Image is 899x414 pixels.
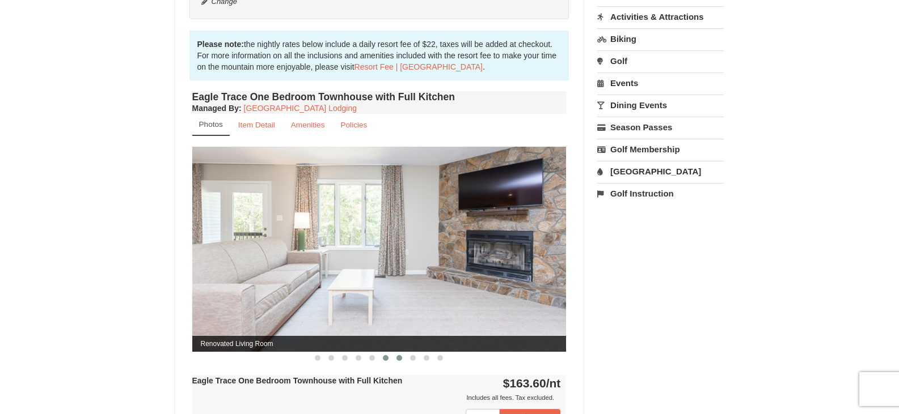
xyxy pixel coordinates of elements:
small: Photos [199,120,223,129]
a: Resort Fee | [GEOGRAPHIC_DATA] [354,62,483,71]
strong: : [192,104,242,113]
a: Dining Events [597,95,724,116]
a: Golf Membership [597,139,724,160]
a: Amenities [284,114,332,136]
span: Managed By [192,104,239,113]
strong: Eagle Trace One Bedroom Townhouse with Full Kitchen [192,376,403,385]
a: Activities & Attractions [597,6,724,27]
a: Photos [192,114,230,136]
span: Renovated Living Room [192,336,567,352]
h4: Eagle Trace One Bedroom Townhouse with Full Kitchen [192,91,567,103]
a: Policies [333,114,374,136]
a: Item Detail [231,114,282,136]
small: Policies [340,121,367,129]
a: [GEOGRAPHIC_DATA] [597,161,724,182]
img: Renovated Living Room [192,147,567,351]
a: Season Passes [597,117,724,138]
div: Includes all fees. Tax excluded. [192,392,561,403]
a: Events [597,72,724,93]
a: Golf Instruction [597,183,724,204]
a: [GEOGRAPHIC_DATA] Lodging [244,104,357,113]
span: /nt [546,377,561,390]
small: Item Detail [238,121,275,129]
div: the nightly rates below include a daily resort fee of $22, taxes will be added at checkout. For m... [189,31,569,80]
a: Golf [597,50,724,71]
strong: Please note: [197,40,244,49]
strong: $163.60 [503,377,561,390]
small: Amenities [291,121,325,129]
a: Biking [597,28,724,49]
